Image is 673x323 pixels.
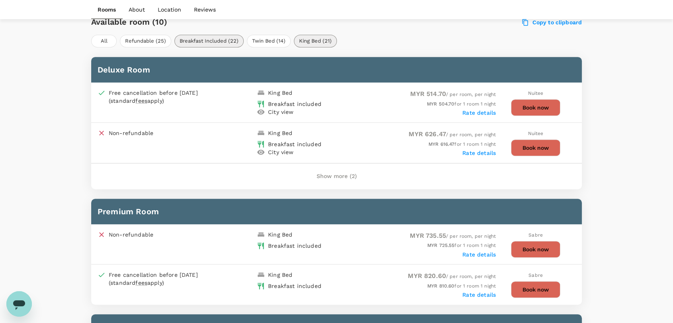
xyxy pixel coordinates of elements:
p: Non-refundable [109,231,153,239]
span: Sabre [528,272,543,278]
label: Rate details [462,251,496,258]
button: Twin Bed (14) [247,35,291,47]
div: King Bed [268,231,292,239]
p: About [129,6,145,14]
span: for 1 room 1 night [427,283,496,289]
span: fees [135,280,147,286]
span: MYR 820.60 [408,272,446,280]
iframe: Button to launch messaging window [6,291,32,317]
span: MYR 626.47 [409,130,446,138]
button: Book now [511,139,560,156]
img: king-bed-icon [257,271,265,279]
h6: Available room (10) [91,16,376,28]
span: / per room, per night [410,92,496,97]
span: MYR 810.60 [427,283,455,289]
div: Breakfast included [268,140,321,148]
img: king-bed-icon [257,129,265,137]
span: for 1 room 1 night [428,141,496,147]
span: MYR 725.55 [427,243,455,248]
label: Rate details [462,150,496,156]
button: Show more (2) [305,167,368,186]
label: Copy to clipboard [522,19,582,26]
span: MYR 616.47 [428,141,455,147]
h6: Deluxe Room [98,63,575,76]
span: fees [135,98,147,104]
button: All [91,35,117,47]
span: Nuitee [528,131,544,136]
img: king-bed-icon [257,231,265,239]
p: Rooms [98,6,116,14]
span: Sabre [528,232,543,238]
div: City view [268,108,293,116]
button: Book now [511,241,560,258]
span: / per room, per night [408,274,496,279]
button: King Bed (21) [294,35,337,47]
div: Free cancellation before [DATE] (standard apply) [109,271,216,287]
div: King Bed [268,129,292,137]
button: Book now [511,281,560,298]
span: MYR 504.70 [427,101,455,107]
p: Location [158,6,181,14]
button: Refundable (25) [120,35,171,47]
div: Free cancellation before [DATE] (standard apply) [109,89,216,105]
span: for 1 room 1 night [427,243,496,248]
button: Book now [511,99,560,116]
span: for 1 room 1 night [427,101,496,107]
div: City view [268,148,293,156]
div: Breakfast included [268,100,321,108]
span: Nuitee [528,90,544,96]
div: King Bed [268,271,292,279]
img: king-bed-icon [257,89,265,97]
button: Breakfast Included (22) [174,35,244,47]
div: King Bed [268,89,292,97]
h6: Premium Room [98,205,575,218]
div: Breakfast included [268,242,321,250]
label: Rate details [462,292,496,298]
label: Rate details [462,110,496,116]
p: Non-refundable [109,129,153,137]
div: Breakfast included [268,282,321,290]
span: MYR 735.55 [410,232,446,239]
span: MYR 514.70 [410,90,446,98]
span: / per room, per night [409,132,496,137]
span: / per room, per night [410,233,496,239]
p: Reviews [194,6,216,14]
